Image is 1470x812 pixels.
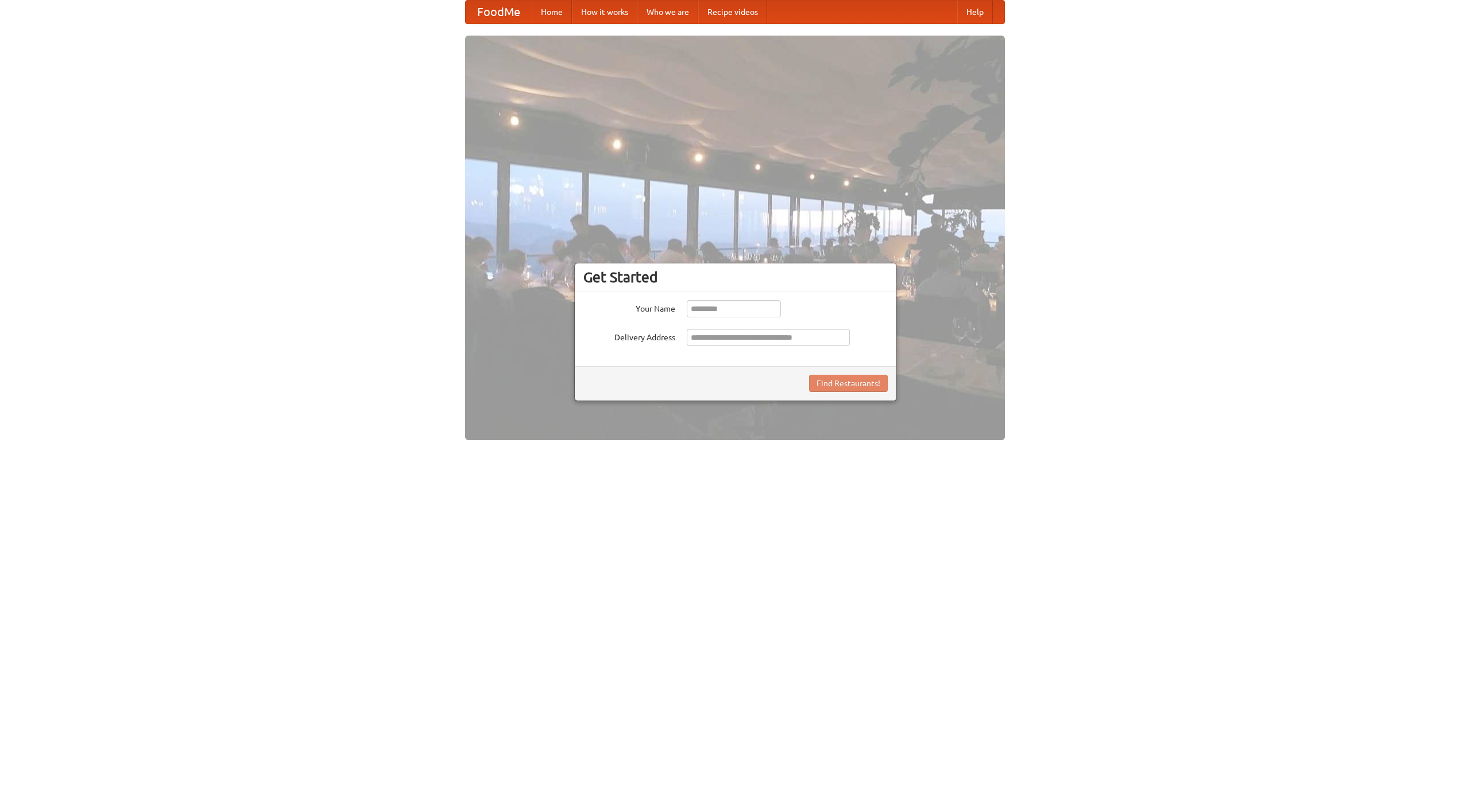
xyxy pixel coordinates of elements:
a: How it works [572,1,637,24]
h3: Get Started [583,269,888,286]
a: Help [957,1,993,24]
button: Find Restaurants! [809,375,888,392]
label: Your Name [583,300,675,314]
a: Who we are [637,1,698,24]
a: Recipe videos [698,1,767,24]
a: Home [532,1,572,24]
a: FoodMe [466,1,532,24]
label: Delivery Address [583,329,675,343]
